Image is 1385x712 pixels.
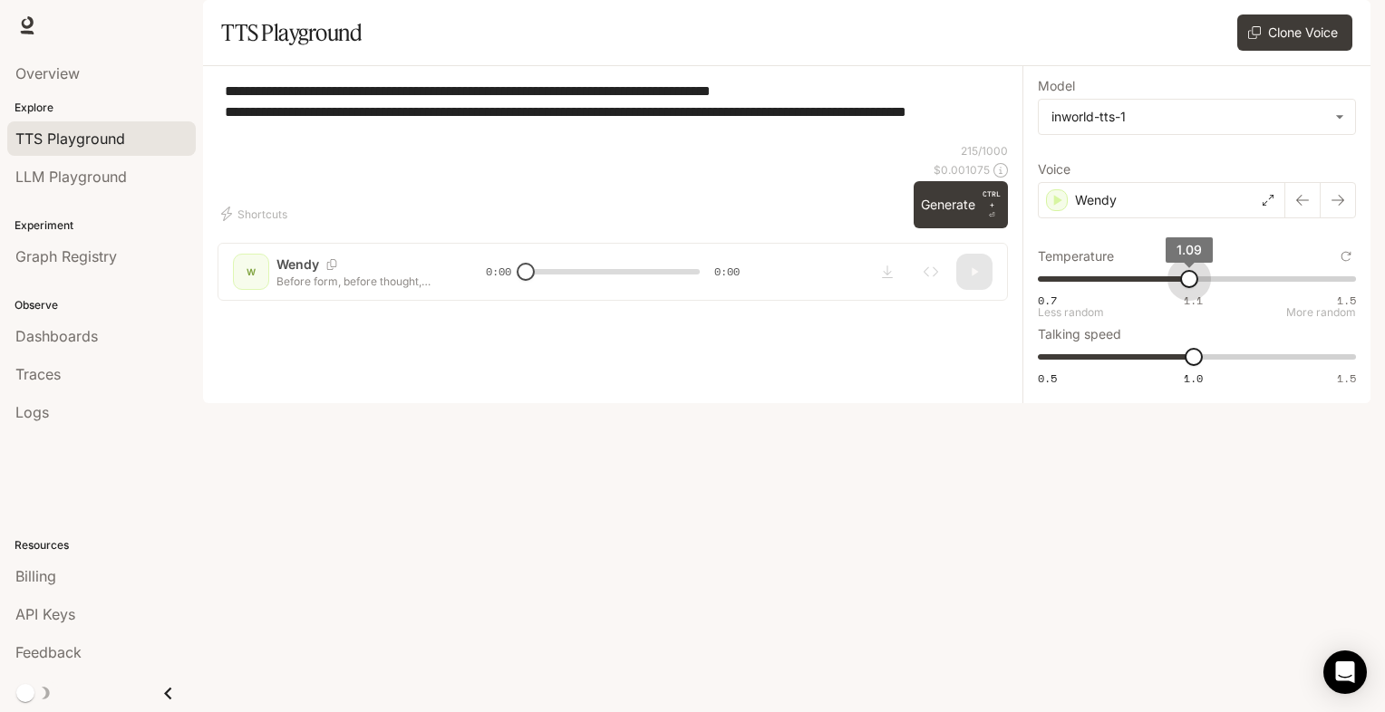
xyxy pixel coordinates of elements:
[218,199,295,228] button: Shortcuts
[1184,293,1203,308] span: 1.1
[1038,293,1057,308] span: 0.7
[983,188,1001,221] p: ⏎
[1337,370,1356,386] span: 1.5
[961,143,1008,159] p: 215 / 1000
[1237,14,1352,51] button: Clone Voice
[934,162,990,178] p: $ 0.001075
[983,188,1001,210] p: CTRL +
[1075,191,1117,209] p: Wendy
[1337,293,1356,308] span: 1.5
[1323,650,1367,694] div: Open Intercom Messenger
[1038,307,1104,318] p: Less random
[221,14,362,51] h1: TTS Playground
[1051,108,1326,126] div: inworld-tts-1
[1038,370,1057,386] span: 0.5
[1286,307,1356,318] p: More random
[1038,328,1121,341] p: Talking speed
[1039,100,1355,134] div: inworld-tts-1
[1184,370,1203,386] span: 1.0
[1038,163,1070,176] p: Voice
[914,181,1008,228] button: GenerateCTRL +⏎
[1038,80,1075,92] p: Model
[1336,246,1356,266] button: Reset to default
[1177,242,1202,257] span: 1.09
[1038,250,1114,263] p: Temperature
